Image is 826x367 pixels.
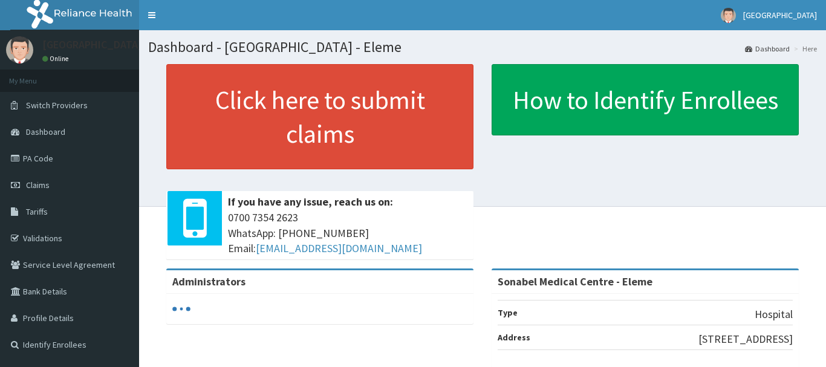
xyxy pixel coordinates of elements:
h1: Dashboard - [GEOGRAPHIC_DATA] - Eleme [148,39,817,55]
strong: Sonabel Medical Centre - Eleme [498,274,652,288]
p: [STREET_ADDRESS] [698,331,793,347]
a: Dashboard [745,44,790,54]
li: Here [791,44,817,54]
b: Type [498,307,518,318]
span: Claims [26,180,50,190]
p: Hospital [755,307,793,322]
svg: audio-loading [172,300,190,318]
img: User Image [6,36,33,63]
a: Online [42,54,71,63]
span: Dashboard [26,126,65,137]
a: How to Identify Enrollees [492,64,799,135]
img: User Image [721,8,736,23]
span: 0700 7354 2623 WhatsApp: [PHONE_NUMBER] Email: [228,210,467,256]
span: [GEOGRAPHIC_DATA] [743,10,817,21]
a: Click here to submit claims [166,64,473,169]
b: If you have any issue, reach us on: [228,195,393,209]
span: Switch Providers [26,100,88,111]
span: Tariffs [26,206,48,217]
a: [EMAIL_ADDRESS][DOMAIN_NAME] [256,241,422,255]
b: Administrators [172,274,246,288]
b: Address [498,332,530,343]
p: [GEOGRAPHIC_DATA] [42,39,142,50]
